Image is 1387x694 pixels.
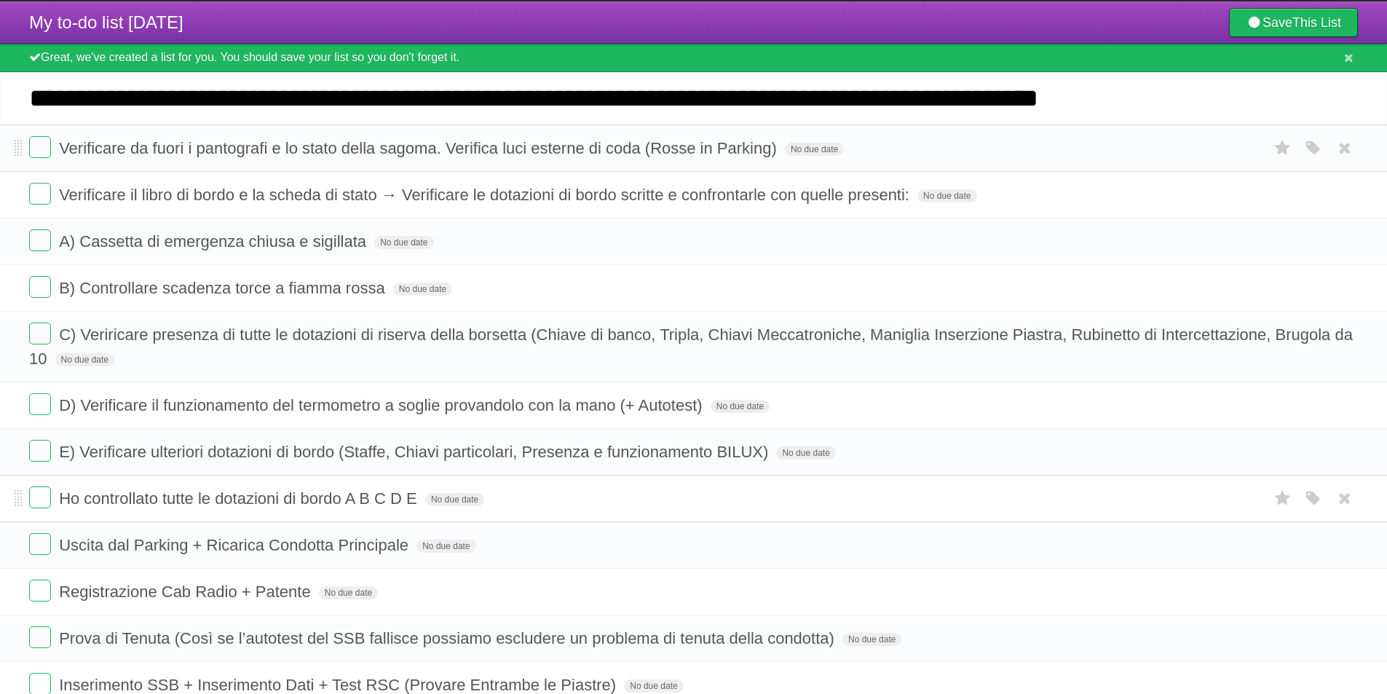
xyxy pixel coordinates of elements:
[59,676,620,694] span: Inserimento SSB + Inserimento Dati + Test RSC (Provare Entrambe le Piastre)
[59,443,772,461] span: E) Verificare ulteriori dotazioni di bordo (Staffe, Chiavi particolari, Presenza e funzionamento ...
[59,489,421,508] span: Ho controllato tutte le dotazioni di bordo A B C D E
[29,626,51,648] label: Done
[55,353,114,366] span: No due date
[624,679,683,693] span: No due date
[425,493,484,506] span: No due date
[29,486,51,508] label: Done
[29,533,51,555] label: Done
[1269,486,1297,510] label: Star task
[29,229,51,251] label: Done
[374,236,433,249] span: No due date
[842,633,901,646] span: No due date
[29,12,183,32] span: My to-do list [DATE]
[59,583,315,601] span: Registrazione Cab Radio + Patente
[29,393,51,415] label: Done
[917,189,976,202] span: No due date
[29,326,1353,368] span: C) Veriricare presenza di tutte le dotazioni di riserva della borsetta (Chiave di banco, Tripla, ...
[59,629,838,647] span: Prova di Tenuta (Così se l’autotest del SSB fallisce possiamo escludere un problema di tenuta del...
[29,580,51,602] label: Done
[59,139,781,157] span: Verificare da fuori i pantografi e lo stato della sagoma. Verifica luci esterne di coda (Rosse in...
[59,396,706,414] span: D) Verificare il funzionamento del termometro a soglie provandolo con la mano (+ Autotest)
[1269,136,1297,160] label: Star task
[416,540,475,553] span: No due date
[29,183,51,205] label: Done
[29,276,51,298] label: Done
[1229,8,1358,37] a: SaveThis List
[29,440,51,462] label: Done
[319,586,378,599] span: No due date
[59,186,913,204] span: Verificare il libro di bordo e la scheda di stato → Verificare le dotazioni di bordo scritte e co...
[785,143,844,156] span: No due date
[59,279,389,297] span: B) Controllare scadenza torce a fiamma rossa
[1292,15,1341,30] b: This List
[776,446,835,460] span: No due date
[29,323,51,344] label: Done
[59,232,370,251] span: A) Cassetta di emergenza chiusa e sigillata
[711,400,770,413] span: No due date
[59,536,412,554] span: Uscita dal Parking + Ricarica Condotta Principale
[29,136,51,158] label: Done
[393,283,452,296] span: No due date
